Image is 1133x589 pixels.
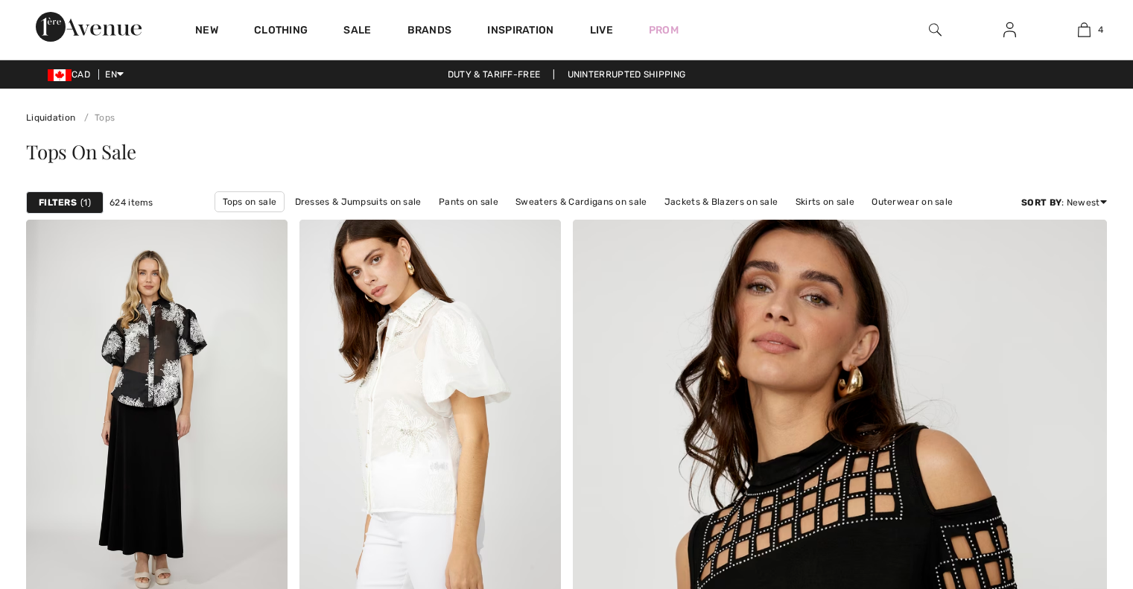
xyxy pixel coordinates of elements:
span: 1 [80,196,91,209]
a: Prom [649,22,679,38]
a: Jackets & Blazers on sale [657,192,786,211]
img: search the website [929,21,942,39]
span: 624 items [110,196,153,209]
a: Pants on sale [431,192,506,211]
span: CAD [48,69,96,80]
a: Sign In [991,21,1028,39]
span: EN [105,69,124,80]
img: My Info [1003,21,1016,39]
a: Outerwear on sale [864,192,960,211]
span: Tops On Sale [26,139,136,165]
a: New [195,24,218,39]
a: Tops on sale [215,191,285,212]
strong: Sort By [1021,197,1061,208]
a: Tops [78,112,115,123]
a: 4 [1047,21,1120,39]
span: 4 [1098,23,1103,36]
img: Canadian Dollar [48,69,72,81]
a: Skirts on sale [788,192,862,211]
a: Sale [343,24,371,39]
a: Live [590,22,613,38]
span: Inspiration [487,24,553,39]
img: 1ère Avenue [36,12,142,42]
a: Sweaters & Cardigans on sale [508,192,654,211]
img: My Bag [1078,21,1091,39]
a: Brands [407,24,452,39]
strong: Filters [39,196,77,209]
a: Liquidation [26,112,75,123]
div: : Newest [1021,196,1107,209]
a: Clothing [254,24,308,39]
a: Dresses & Jumpsuits on sale [288,192,429,211]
